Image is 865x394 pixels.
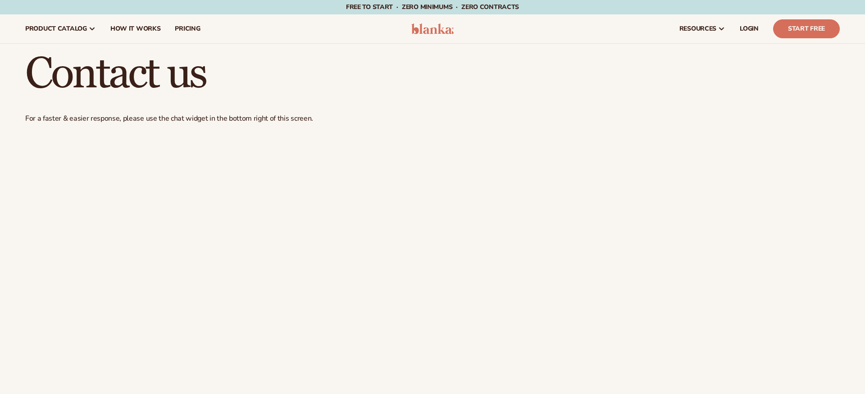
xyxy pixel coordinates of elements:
[103,14,168,43] a: How It Works
[679,25,716,32] span: resources
[740,25,759,32] span: LOGIN
[411,23,454,34] img: logo
[672,14,733,43] a: resources
[18,14,103,43] a: product catalog
[733,14,766,43] a: LOGIN
[110,25,161,32] span: How It Works
[346,3,519,11] span: Free to start · ZERO minimums · ZERO contracts
[175,25,200,32] span: pricing
[773,19,840,38] a: Start Free
[25,131,840,373] iframe: Contact Us Form
[25,114,840,123] p: For a faster & easier response, please use the chat widget in the bottom right of this screen.
[168,14,207,43] a: pricing
[25,25,87,32] span: product catalog
[25,53,840,96] h1: Contact us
